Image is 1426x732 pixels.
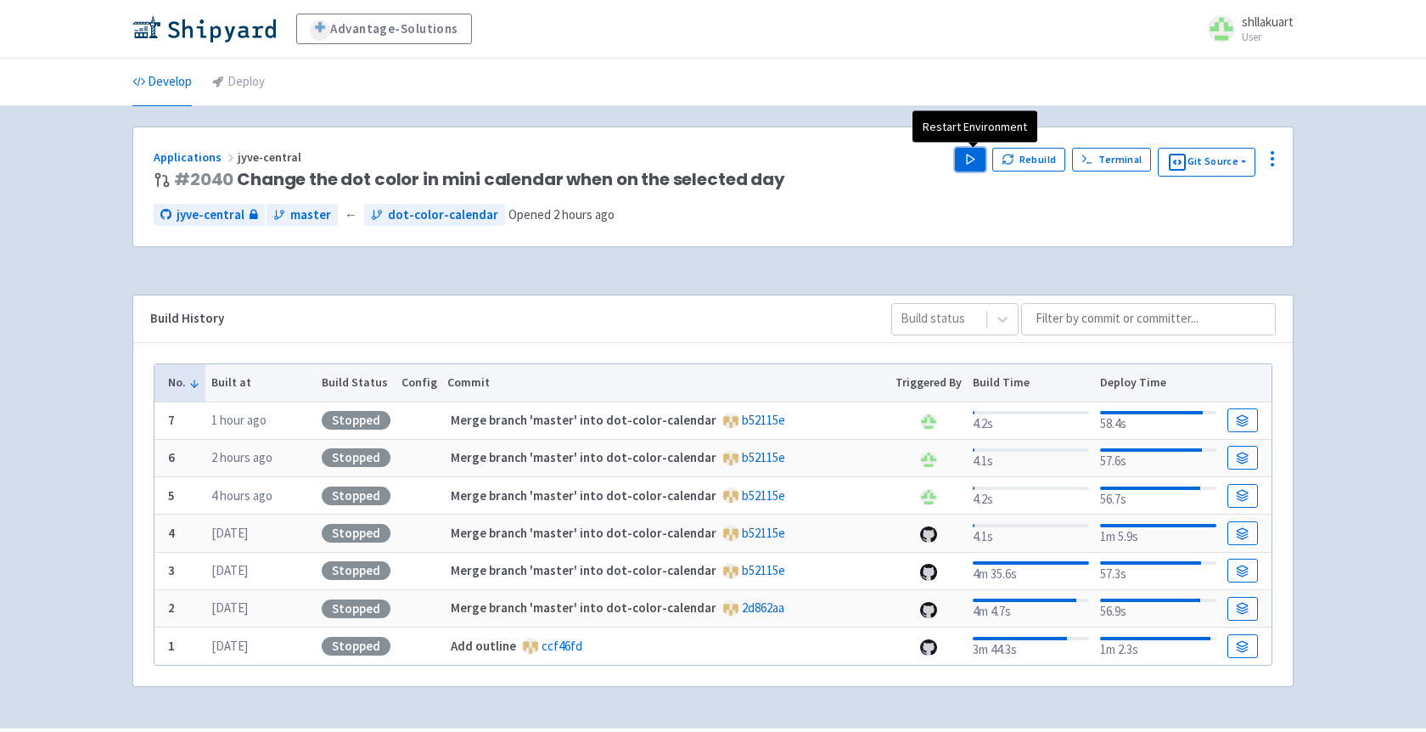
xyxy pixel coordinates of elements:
div: Stopped [322,411,390,430]
span: Opened [508,206,615,222]
small: User [1242,31,1294,42]
a: ccf46fd [542,638,582,654]
a: Build Details [1227,521,1258,545]
a: jyve-central [154,204,265,227]
a: Terminal [1072,148,1151,172]
span: shllakuart [1242,14,1294,30]
a: Build Details [1227,484,1258,508]
a: Build Details [1227,446,1258,470]
div: 4.1s [973,445,1089,471]
span: jyve-central [238,149,304,165]
strong: Add outline [451,638,516,654]
a: Build Details [1227,597,1258,621]
a: shllakuart User [1198,15,1294,42]
div: 4m 4.7s [973,595,1089,622]
div: 4m 35.6s [973,558,1089,584]
b: 3 [168,562,175,578]
div: Stopped [322,524,390,543]
div: 1m 5.9s [1100,521,1216,547]
th: Build Time [967,364,1094,402]
div: 1m 2.3s [1100,633,1216,660]
a: Applications [154,149,238,165]
strong: Merge branch 'master' into dot-color-calendar [451,525,716,541]
a: Build Details [1227,559,1258,583]
time: 2 hours ago [553,206,615,222]
strong: Merge branch 'master' into dot-color-calendar [451,600,716,616]
time: [DATE] [211,600,248,616]
b: 5 [168,487,175,504]
div: Stopped [322,600,390,618]
a: b52115e [742,525,785,541]
time: [DATE] [211,525,248,541]
button: No. [168,374,200,391]
div: 4.2s [973,483,1089,510]
span: Change the dot color in mini calendar when on the selected day [174,170,785,189]
b: 6 [168,449,175,465]
strong: Merge branch 'master' into dot-color-calendar [451,449,716,465]
strong: Merge branch 'master' into dot-color-calendar [451,487,716,504]
div: 57.6s [1100,445,1216,471]
img: Shipyard logo [132,15,276,42]
a: b52115e [742,487,785,504]
div: Stopped [322,487,390,505]
a: dot-color-calendar [364,204,505,227]
th: Built at [205,364,316,402]
time: 1 hour ago [211,412,267,428]
th: Commit [442,364,890,402]
div: Stopped [322,561,390,580]
th: Deploy Time [1094,364,1221,402]
div: Build History [150,309,864,329]
button: Rebuild [992,148,1065,172]
div: 3m 44.3s [973,633,1089,660]
a: master [267,204,338,227]
time: 2 hours ago [211,449,272,465]
strong: Merge branch 'master' into dot-color-calendar [451,562,716,578]
span: ← [345,206,357,225]
div: 56.7s [1100,483,1216,510]
div: Stopped [322,448,390,467]
div: 56.9s [1100,595,1216,622]
a: Build Details [1227,408,1258,432]
th: Config [396,364,442,402]
button: Play [955,148,985,172]
div: Stopped [322,637,390,656]
b: 7 [168,412,175,428]
div: 58.4s [1100,408,1216,434]
span: jyve-central [177,206,244,225]
time: [DATE] [211,638,248,654]
a: 2d862aa [742,600,784,616]
time: 4 hours ago [211,487,272,504]
th: Triggered By [890,364,968,402]
a: Develop [132,59,192,106]
a: Deploy [212,59,265,106]
button: Git Source [1158,148,1255,177]
b: 2 [168,600,175,616]
a: b52115e [742,562,785,578]
a: Advantage-Solutions [296,14,472,44]
div: 57.3s [1100,558,1216,584]
a: b52115e [742,449,785,465]
strong: Merge branch 'master' into dot-color-calendar [451,412,716,428]
b: 1 [168,638,175,654]
b: 4 [168,525,175,541]
time: [DATE] [211,562,248,578]
a: Build Details [1227,634,1258,658]
span: dot-color-calendar [388,206,498,225]
a: #2040 [174,167,233,191]
input: Filter by commit or committer... [1021,303,1276,335]
a: b52115e [742,412,785,428]
div: 4.2s [973,408,1089,434]
span: master [290,206,331,225]
div: 4.1s [973,521,1089,547]
th: Build Status [316,364,396,402]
